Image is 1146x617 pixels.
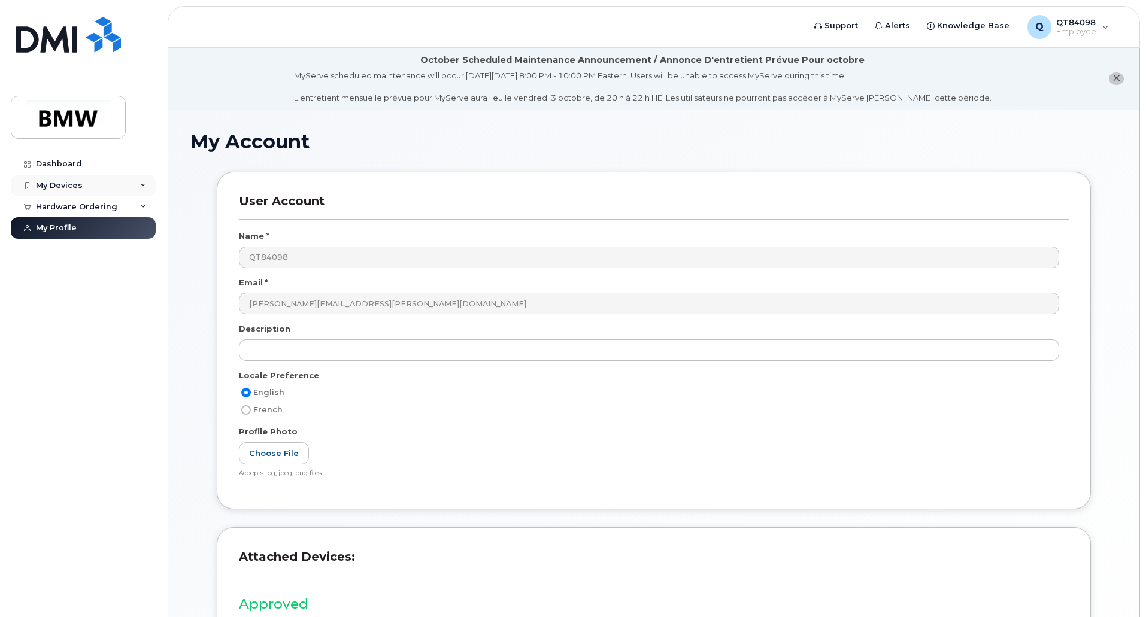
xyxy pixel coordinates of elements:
[253,405,283,414] span: French
[239,323,290,335] label: Description
[239,230,269,242] label: Name *
[253,388,284,397] span: English
[239,426,298,437] label: Profile Photo
[239,442,309,464] label: Choose File
[241,405,251,415] input: French
[239,277,268,288] label: Email *
[239,597,1069,612] h3: Approved
[241,388,251,397] input: English
[239,549,1069,575] h3: Attached Devices:
[190,131,1118,152] h1: My Account
[1094,565,1137,608] iframe: Messenger Launcher
[239,194,1069,220] h3: User Account
[239,469,1059,478] div: Accepts jpg, jpeg, png files
[1109,72,1124,85] button: close notification
[420,54,865,66] div: October Scheduled Maintenance Announcement / Annonce D'entretient Prévue Pour octobre
[294,70,992,104] div: MyServe scheduled maintenance will occur [DATE][DATE] 8:00 PM - 10:00 PM Eastern. Users will be u...
[239,370,319,381] label: Locale Preference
